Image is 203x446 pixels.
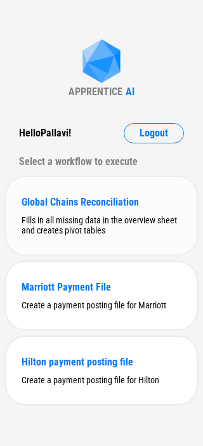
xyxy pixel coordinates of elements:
[22,215,181,235] div: Fills in all missing data in the overview sheet and creates pivot tables
[22,281,181,293] div: Marriott Payment File
[22,300,181,310] div: Create a payment posting file for Marriott
[76,39,127,86] img: Apprentice AI
[19,123,71,143] div: Hello Pallavi !
[22,196,181,208] div: Global Chains Reconciliation
[140,128,168,138] span: Logout
[19,152,184,172] div: Select a workflow to execute
[69,86,122,98] div: APPRENTICE
[22,356,181,368] div: Hilton payment posting file
[124,123,184,143] button: Logout
[126,86,134,98] div: AI
[22,375,181,385] div: Create a payment posting file for Hilton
